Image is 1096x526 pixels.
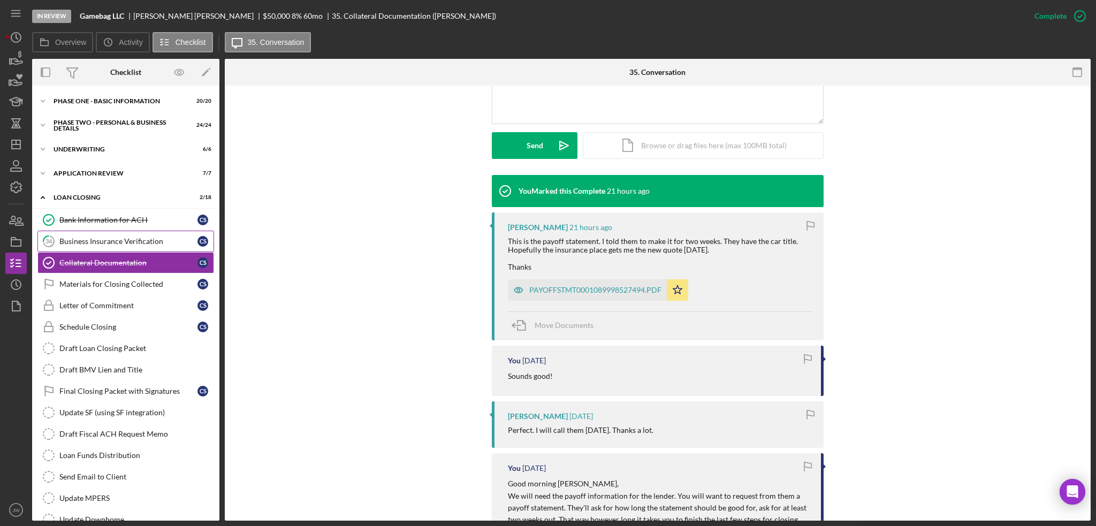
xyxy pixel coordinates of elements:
div: 6 / 6 [192,146,211,153]
div: C S [197,386,208,397]
div: Application Review [54,170,185,177]
label: Checklist [176,38,206,47]
label: 35. Conversation [248,38,305,47]
button: Move Documents [508,312,604,339]
time: 2025-09-30 17:19 [522,464,546,472]
time: 2025-09-30 17:21 [569,412,593,421]
div: Underwriting [54,146,185,153]
div: Phase One - Basic Information [54,98,185,104]
div: You [508,356,521,365]
div: Schedule Closing [59,323,197,331]
div: 20 / 20 [192,98,211,104]
a: 34Business Insurance VerificationCS [37,231,214,252]
div: C S [197,257,208,268]
div: PHASE TWO - PERSONAL & BUSINESS DETAILS [54,119,185,132]
time: 2025-10-08 17:28 [569,223,612,232]
div: [PERSON_NAME] [508,223,568,232]
div: Checklist [110,68,141,77]
div: Draft Loan Closing Packet [59,344,214,353]
div: Perfect. I will call them [DATE]. Thanks a lot. [508,426,653,434]
a: Materials for Closing CollectedCS [37,273,214,295]
div: C S [197,215,208,225]
b: Gamebag LLC [80,12,124,20]
a: Draft BMV Lien and Title [37,359,214,380]
a: Draft Fiscal ACH Request Memo [37,423,214,445]
div: You Marked this Complete [519,187,605,195]
a: Letter of CommitmentCS [37,295,214,316]
text: JW [12,507,20,513]
a: Update MPERS [37,487,214,509]
span: Move Documents [535,321,593,330]
div: PAYOFFSTMT0001089998527494.PDF [529,286,661,294]
div: 8 % [292,12,302,20]
a: Schedule ClosingCS [37,316,214,338]
a: Update SF (using SF integration) [37,402,214,423]
button: 35. Conversation [225,32,311,52]
a: Final Closing Packet with SignaturesCS [37,380,214,402]
button: Overview [32,32,93,52]
div: 2 / 18 [192,194,211,201]
a: Draft Loan Closing Packet [37,338,214,359]
div: [PERSON_NAME] [PERSON_NAME] [133,12,263,20]
div: Update Downhome [59,515,214,524]
tspan: 34 [45,238,52,245]
div: Loan Funds Distribution [59,451,214,460]
time: 2025-10-08 17:42 [607,187,650,195]
div: 60 mo [303,12,323,20]
div: Bank Information for ACH [59,216,197,224]
button: Complete [1024,5,1091,27]
div: 35. Collateral Documentation ([PERSON_NAME]) [332,12,496,20]
div: Business Insurance Verification [59,237,197,246]
div: Send [527,132,543,159]
div: Loan Closing [54,194,185,201]
div: 7 / 7 [192,170,211,177]
label: Overview [55,38,86,47]
div: Update SF (using SF integration) [59,408,214,417]
div: C S [197,236,208,247]
a: Send Email to Client [37,466,214,487]
button: JW [5,499,27,521]
button: Send [492,132,577,159]
div: This is the payoff statement. I told them to make it for two weeks. They have the car title. Hope... [508,237,813,271]
div: Final Closing Packet with Signatures [59,387,197,395]
div: 24 / 24 [192,122,211,128]
button: Checklist [153,32,213,52]
div: In Review [32,10,71,23]
div: Open Intercom Messenger [1060,479,1085,505]
div: Complete [1034,5,1067,27]
time: 2025-10-01 18:22 [522,356,546,365]
div: 35. Conversation [629,68,686,77]
div: [PERSON_NAME] [508,412,568,421]
span: $50,000 [263,11,290,20]
a: Collateral DocumentationCS [37,252,214,273]
div: C S [197,279,208,289]
div: Materials for Closing Collected [59,280,197,288]
div: Update MPERS [59,494,214,502]
div: Letter of Commitment [59,301,197,310]
div: Collateral Documentation [59,258,197,267]
div: Draft Fiscal ACH Request Memo [59,430,214,438]
label: Activity [119,38,142,47]
a: Loan Funds Distribution [37,445,214,466]
button: PAYOFFSTMT0001089998527494.PDF [508,279,688,301]
p: Sounds good! [508,370,553,382]
p: Good morning [PERSON_NAME], [508,478,810,490]
div: Draft BMV Lien and Title [59,365,214,374]
button: Activity [96,32,149,52]
div: You [508,464,521,472]
div: C S [197,300,208,311]
a: Bank Information for ACHCS [37,209,214,231]
div: C S [197,322,208,332]
div: Send Email to Client [59,472,214,481]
